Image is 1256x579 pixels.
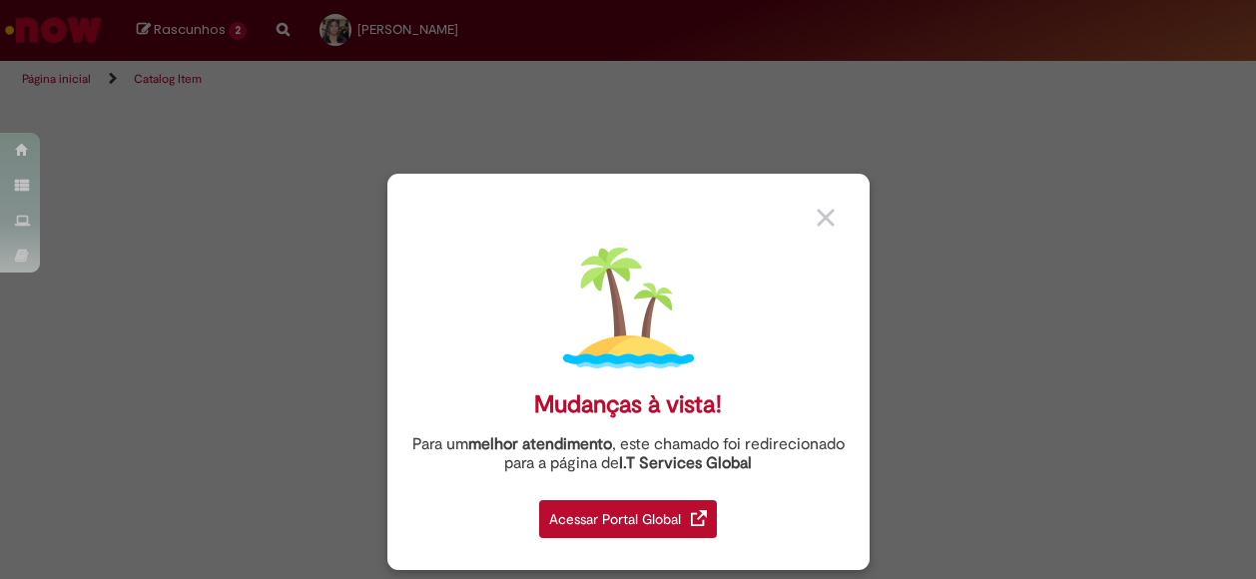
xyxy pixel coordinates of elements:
[619,442,752,473] a: I.T Services Global
[539,489,717,538] a: Acessar Portal Global
[817,209,835,227] img: close_button_grey.png
[539,500,717,538] div: Acessar Portal Global
[534,390,722,419] div: Mudanças à vista!
[468,434,612,454] strong: melhor atendimento
[691,510,707,526] img: redirect_link.png
[402,435,855,473] div: Para um , este chamado foi redirecionado para a página de
[563,243,694,373] img: island.png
